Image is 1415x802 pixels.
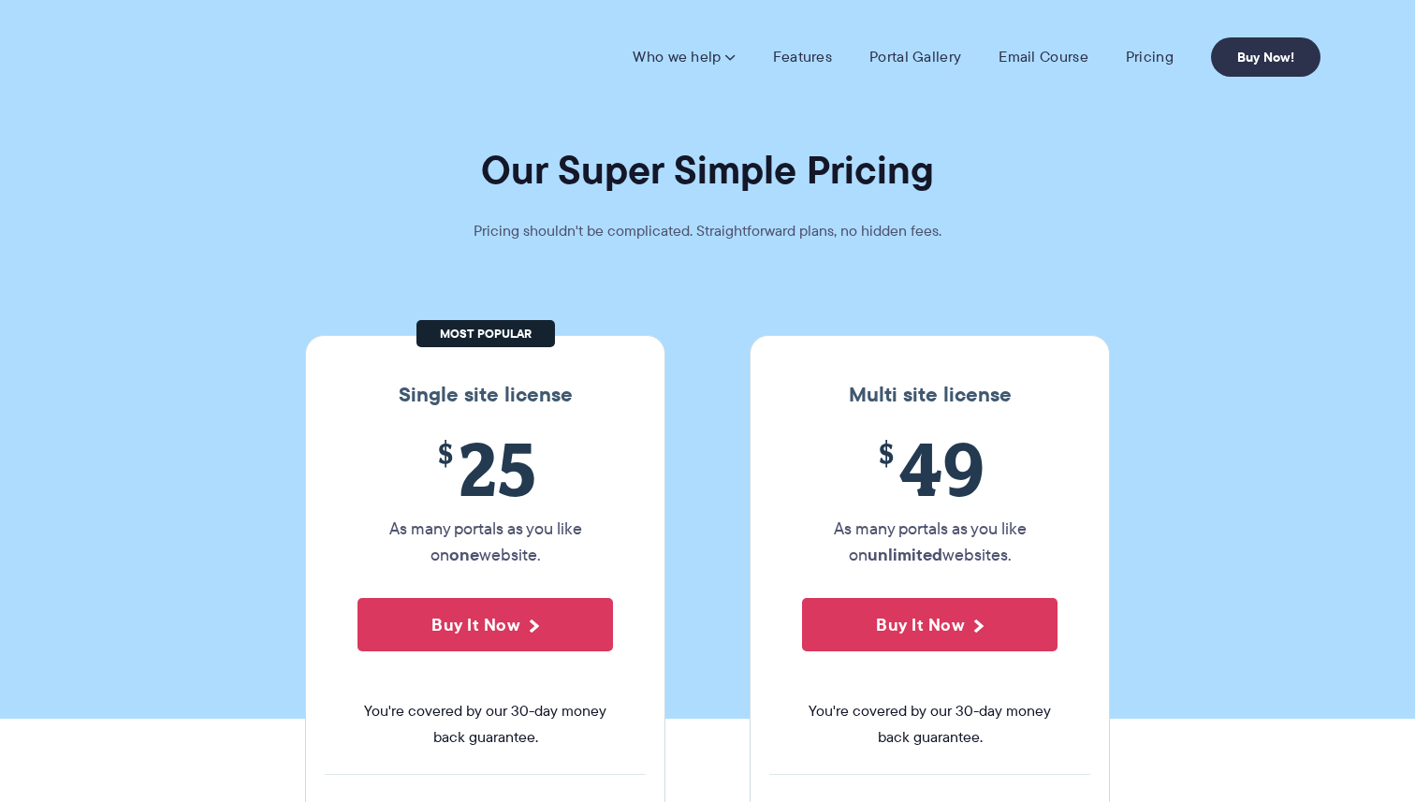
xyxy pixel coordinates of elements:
a: Features [773,48,832,66]
h3: Single site license [325,383,646,407]
span: You're covered by our 30-day money back guarantee. [802,698,1058,751]
span: You're covered by our 30-day money back guarantee. [357,698,613,751]
button: Buy It Now [802,598,1058,651]
p: As many portals as you like on websites. [802,516,1058,568]
p: As many portals as you like on website. [357,516,613,568]
span: 49 [802,426,1058,511]
strong: one [449,542,479,567]
a: Who we help [633,48,735,66]
button: Buy It Now [357,598,613,651]
a: Buy Now! [1211,37,1320,77]
a: Portal Gallery [869,48,961,66]
strong: unlimited [868,542,942,567]
h3: Multi site license [769,383,1090,407]
span: 25 [357,426,613,511]
a: Email Course [999,48,1088,66]
a: Pricing [1126,48,1174,66]
p: Pricing shouldn't be complicated. Straightforward plans, no hidden fees. [427,218,988,244]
